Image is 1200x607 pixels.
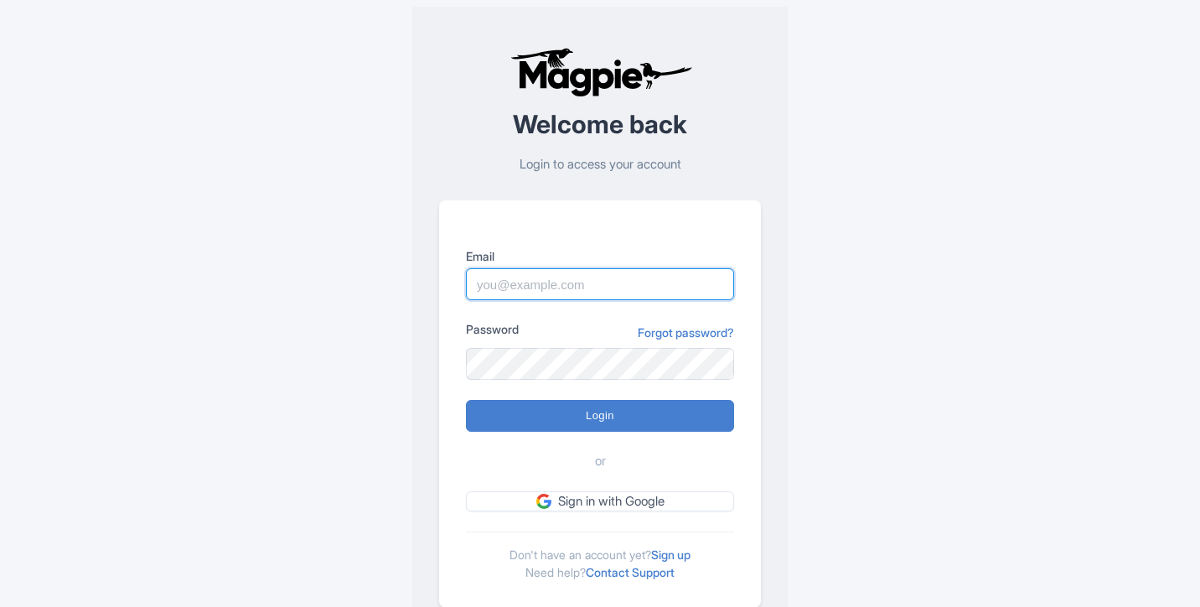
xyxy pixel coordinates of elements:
a: Contact Support [586,565,675,579]
label: Password [466,320,519,338]
h2: Welcome back [439,111,761,138]
img: google.svg [536,494,551,509]
a: Forgot password? [638,324,734,341]
a: Sign up [651,547,691,562]
span: or [595,452,606,471]
input: you@example.com [466,268,734,300]
div: Don't have an account yet? Need help? [466,532,734,581]
a: Sign in with Google [466,491,734,512]
input: Login [466,400,734,432]
label: Email [466,247,734,265]
p: Login to access your account [439,155,761,174]
img: logo-ab69f6fb50320c5b225c76a69d11143b.png [506,47,695,97]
